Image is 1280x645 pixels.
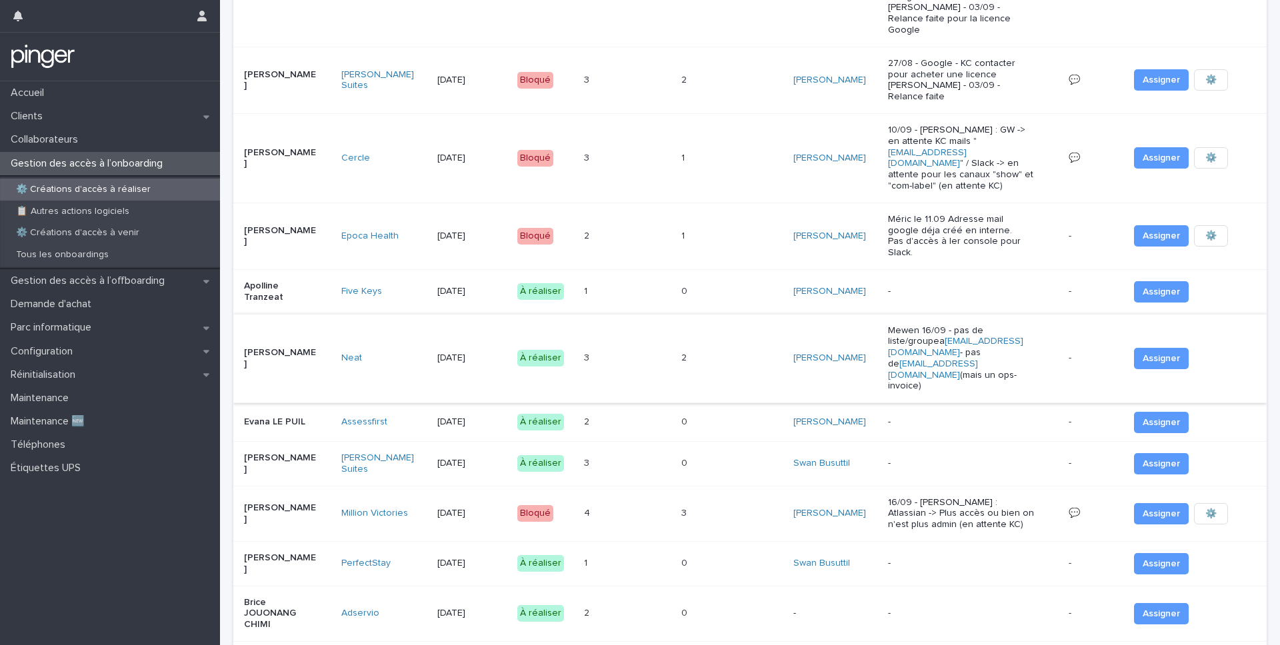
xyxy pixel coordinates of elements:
p: Evana LE PUIL [244,416,318,428]
a: [PERSON_NAME] [793,352,866,364]
p: Collaborateurs [5,133,89,146]
p: 1 [584,555,590,569]
button: Assigner [1134,69,1189,91]
span: Assigner [1143,285,1180,299]
div: À réaliser [517,555,564,572]
a: [PERSON_NAME] [793,153,866,164]
p: - [1069,414,1074,428]
p: Accueil [5,87,55,99]
a: Swan Busuttil [793,458,850,469]
a: Adservio [341,608,379,619]
a: Cercle [341,153,370,164]
img: mTgBEunGTSyRkCgitkcU [11,43,75,70]
p: - [888,558,1036,569]
p: - [1069,350,1074,364]
p: - [888,286,1036,297]
p: - [888,458,1036,469]
p: 4 [584,505,593,519]
a: [PERSON_NAME] Suites [341,69,415,92]
div: Bloqué [517,150,553,167]
p: 3 [681,505,689,519]
p: - [1069,605,1074,619]
span: ⚙️ [1205,507,1217,520]
p: Brice JOUONANG CHIMI [244,597,318,630]
button: Assigner [1134,553,1189,574]
tr: [PERSON_NAME]Cercle [DATE]Bloqué33 11 [PERSON_NAME] 10/09 - [PERSON_NAME] : GW -> en attente KC m... [233,113,1267,203]
span: Assigner [1143,557,1180,570]
span: Assigner [1143,352,1180,365]
span: ⚙️ [1205,151,1217,165]
button: ⚙️ [1194,225,1228,247]
a: Million Victories [341,508,408,519]
p: 1 [681,228,687,242]
span: ⚙️ [1205,229,1217,243]
p: 27/08 - Google - KC contacter pour acheter une licence [PERSON_NAME] - 03/09 - Relance faite [888,58,1036,103]
p: 0 [681,555,690,569]
p: Méric le 11.09 Adresse mail google déja créé en interne. Pas d'accès à ler console pour Slack. [888,214,1036,259]
a: 💬 [1069,508,1080,518]
p: [DATE] [437,608,507,619]
p: [PERSON_NAME] [244,347,318,370]
p: 0 [681,283,690,297]
p: 3 [584,72,592,86]
p: 2 [584,228,592,242]
p: [DATE] [437,75,507,86]
p: ⚙️ Créations d'accès à réaliser [5,184,161,195]
a: [PERSON_NAME] [793,75,866,86]
p: [PERSON_NAME] [244,552,318,575]
span: Assigner [1143,607,1180,620]
button: Assigner [1134,453,1189,474]
div: À réaliser [517,605,564,622]
p: Réinitialisation [5,368,86,381]
span: ⚙️ [1205,73,1217,87]
a: [PERSON_NAME] [793,508,866,519]
p: [PERSON_NAME] [244,69,318,92]
p: [DATE] [437,458,507,469]
span: Assigner [1143,229,1180,243]
p: ⚙️ Créations d'accès à venir [5,227,150,239]
tr: [PERSON_NAME][PERSON_NAME] Suites [DATE]Bloqué33 22 [PERSON_NAME] 27/08 - Google - KC contacter p... [233,47,1267,113]
tr: [PERSON_NAME]Neat [DATE]À réaliser33 22 [PERSON_NAME] Mewen 16/09 - pas de liste/groupea[EMAIL_AD... [233,314,1267,403]
p: - [1069,555,1074,569]
a: [EMAIL_ADDRESS][DOMAIN_NAME] [888,359,978,380]
a: Epoca Health [341,231,399,242]
p: 3 [584,455,592,469]
a: 💬 [1069,153,1080,163]
tr: Evana LE PUILAssessfirst [DATE]À réaliser22 00 [PERSON_NAME] --- Assigner [233,403,1267,442]
p: Configuration [5,345,83,358]
button: Assigner [1134,603,1189,624]
a: 💬 [1069,75,1080,85]
button: Assigner [1134,348,1189,369]
p: Gestion des accès à l’offboarding [5,275,175,287]
p: [DATE] [437,416,507,428]
a: Assessfirst [341,416,387,428]
div: Bloqué [517,72,553,89]
p: 0 [681,455,690,469]
button: Assigner [1134,503,1189,524]
span: Assigner [1143,73,1180,87]
button: Assigner [1134,281,1189,303]
tr: Apolline TranzeatFive Keys [DATE]À réaliser11 00 [PERSON_NAME] --- Assigner [233,269,1267,314]
p: [PERSON_NAME] [244,502,318,525]
tr: [PERSON_NAME]Epoca Health [DATE]Bloqué22 11 [PERSON_NAME] Méric le 11.09 Adresse mail google déja... [233,203,1267,269]
p: - [793,608,867,619]
p: Clients [5,110,53,123]
p: - [1069,228,1074,242]
p: Tous les onboardings [5,249,119,261]
a: Five Keys [341,286,382,297]
p: 0 [681,414,690,428]
a: Swan Busuttil [793,558,850,569]
span: Assigner [1143,457,1180,470]
button: Assigner [1134,225,1189,247]
p: 2 [584,414,592,428]
p: - [888,416,1036,428]
p: Étiquettes UPS [5,462,91,474]
p: Gestion des accès à l’onboarding [5,157,173,170]
p: [DATE] [437,231,507,242]
button: Assigner [1134,412,1189,433]
div: Bloqué [517,505,553,522]
a: [EMAIL_ADDRESS][DOMAIN_NAME] [888,336,1023,357]
tr: [PERSON_NAME][PERSON_NAME] Suites [DATE]À réaliser33 00 Swan Busuttil --- Assigner [233,442,1267,486]
button: Assigner [1134,147,1189,169]
p: [PERSON_NAME] [244,225,318,248]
